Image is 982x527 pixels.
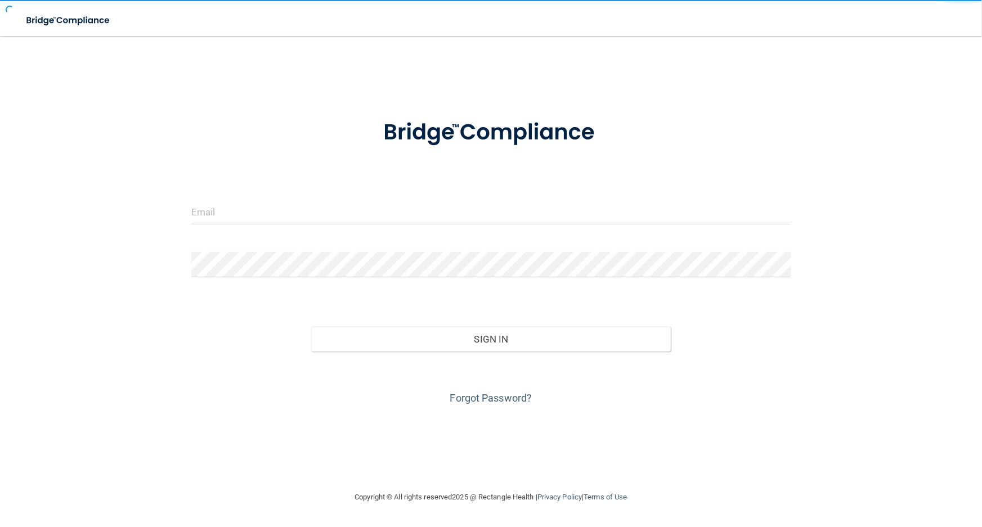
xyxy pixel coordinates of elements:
input: Email [191,199,791,224]
div: Copyright © All rights reserved 2025 @ Rectangle Health | | [286,479,697,515]
img: bridge_compliance_login_screen.278c3ca4.svg [360,103,622,162]
button: Sign In [311,327,671,352]
img: bridge_compliance_login_screen.278c3ca4.svg [17,9,120,32]
a: Terms of Use [584,493,627,501]
a: Privacy Policy [537,493,582,501]
a: Forgot Password? [450,392,532,404]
